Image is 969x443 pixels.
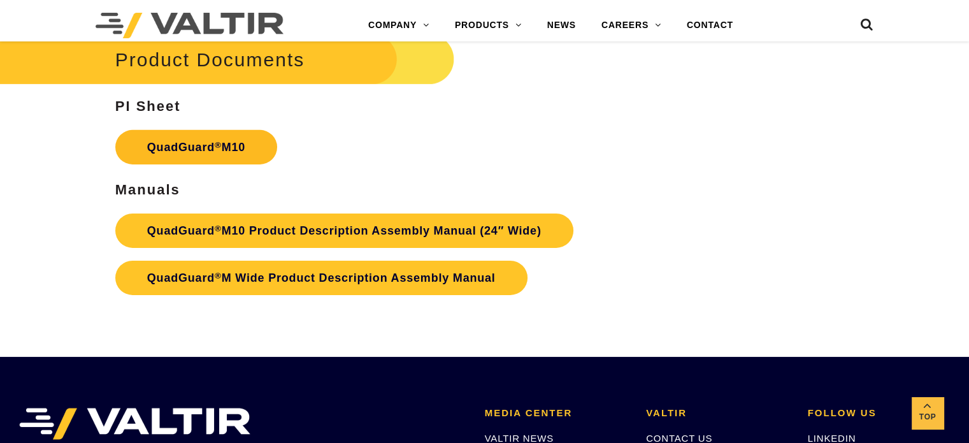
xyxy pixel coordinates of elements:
[442,13,535,38] a: PRODUCTS
[485,408,627,419] h2: MEDIA CENTER
[674,13,746,38] a: CONTACT
[215,140,222,150] sup: ®
[215,271,222,280] sup: ®
[115,261,528,295] a: QuadGuard®M Wide Product Description Assembly Manual
[535,13,589,38] a: NEWS
[19,408,250,440] img: VALTIR
[215,224,222,233] sup: ®
[912,410,944,425] span: Top
[589,13,674,38] a: CAREERS
[96,13,284,38] img: Valtir
[808,408,950,419] h2: FOLLOW US
[912,397,944,429] a: Top
[355,13,442,38] a: COMPANY
[115,98,181,114] strong: PI Sheet
[115,214,573,248] a: QuadGuard®M10 Product Description Assembly Manual (24″ Wide)
[115,182,180,198] strong: Manuals
[115,130,277,164] a: QuadGuard®M10
[646,408,788,419] h2: VALTIR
